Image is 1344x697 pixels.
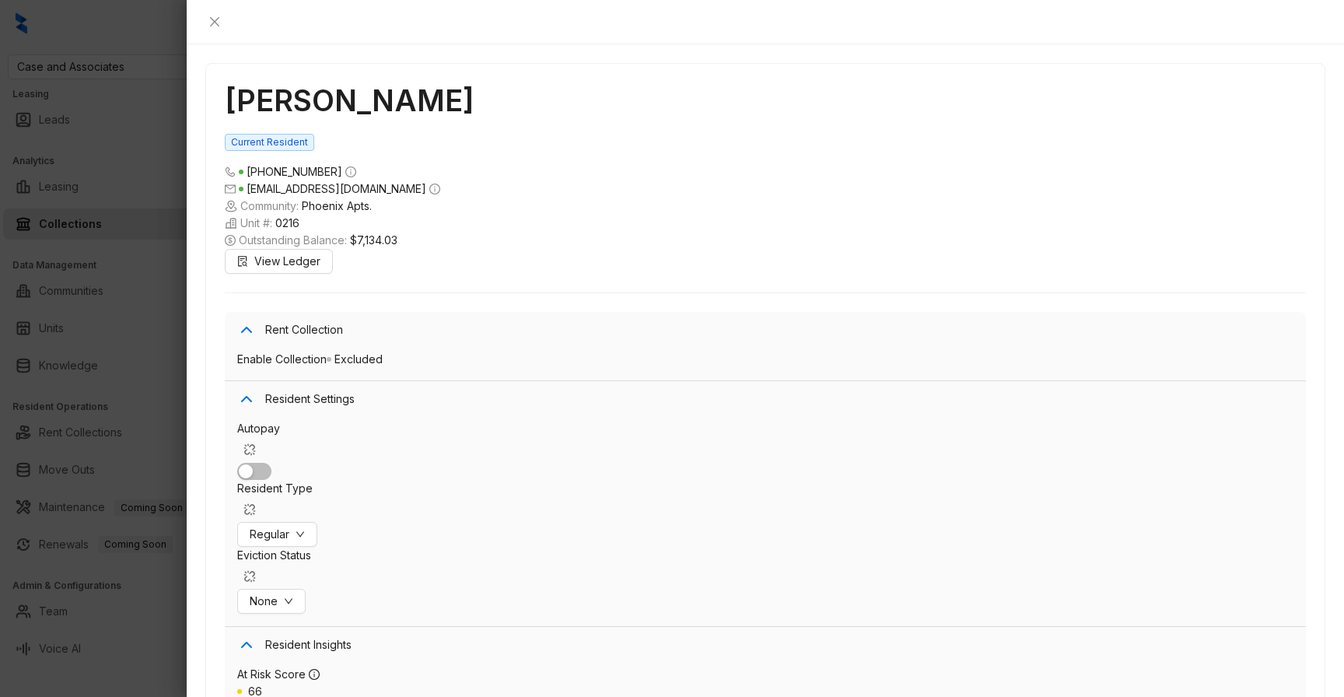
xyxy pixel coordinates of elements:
[237,256,248,267] span: file-search
[254,253,320,270] span: View Ledger
[225,166,236,177] span: phone
[265,391,1293,408] span: Resident Settings
[237,667,306,681] span: At Risk Score
[265,636,1293,653] span: Resident Insights
[237,420,1293,462] div: Autopay
[225,215,1306,232] span: Unit #:
[225,627,1306,663] div: Resident Insights
[247,165,342,178] span: [PHONE_NUMBER]
[265,321,1293,338] span: Rent Collection
[345,166,356,177] span: info-circle
[225,198,1306,215] span: Community:
[225,82,1306,118] h1: [PERSON_NAME]
[296,530,305,539] span: down
[247,182,426,195] span: [EMAIL_ADDRESS][DOMAIN_NAME]
[237,522,317,547] button: Regulardown
[250,526,289,543] span: Regular
[302,198,372,215] span: Phoenix Apts.
[237,352,327,366] span: Enable Collection
[309,669,320,680] span: info-circle
[225,200,237,212] img: building-icon
[429,184,440,194] span: info-circle
[327,352,383,366] span: Excluded
[225,217,237,229] img: building-icon
[225,235,236,246] span: dollar
[225,312,1306,348] div: Rent Collection
[225,249,333,274] button: View Ledger
[350,232,397,249] span: $7,134.03
[225,381,1306,417] div: Resident Settings
[225,232,1306,249] span: Outstanding Balance:
[225,184,236,194] span: mail
[250,593,278,610] span: None
[237,547,1293,589] div: Eviction Status
[284,597,293,606] span: down
[208,16,221,28] span: close
[237,480,1293,522] div: Resident Type
[225,134,314,151] span: Current Resident
[205,12,224,31] button: Close
[237,589,306,614] button: Nonedown
[275,215,299,232] span: 0216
